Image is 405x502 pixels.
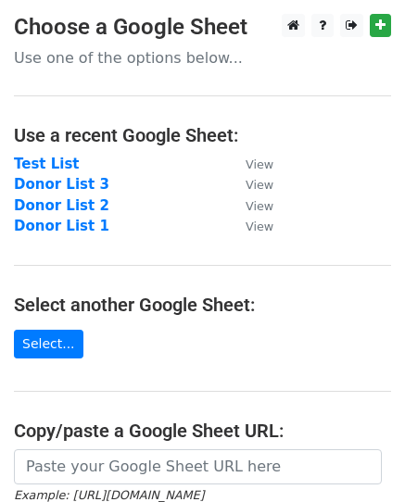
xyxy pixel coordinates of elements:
[227,156,273,172] a: View
[14,124,391,146] h4: Use a recent Google Sheet:
[227,218,273,234] a: View
[14,14,391,41] h3: Choose a Google Sheet
[14,156,80,172] a: Test List
[227,197,273,214] a: View
[14,176,109,193] a: Donor List 3
[246,199,273,213] small: View
[14,449,382,484] input: Paste your Google Sheet URL here
[246,157,273,171] small: View
[14,420,391,442] h4: Copy/paste a Google Sheet URL:
[227,176,273,193] a: View
[14,48,391,68] p: Use one of the options below...
[14,197,109,214] a: Donor List 2
[14,488,204,502] small: Example: [URL][DOMAIN_NAME]
[14,218,109,234] a: Donor List 1
[14,294,391,316] h4: Select another Google Sheet:
[246,220,273,233] small: View
[14,330,83,358] a: Select...
[246,178,273,192] small: View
